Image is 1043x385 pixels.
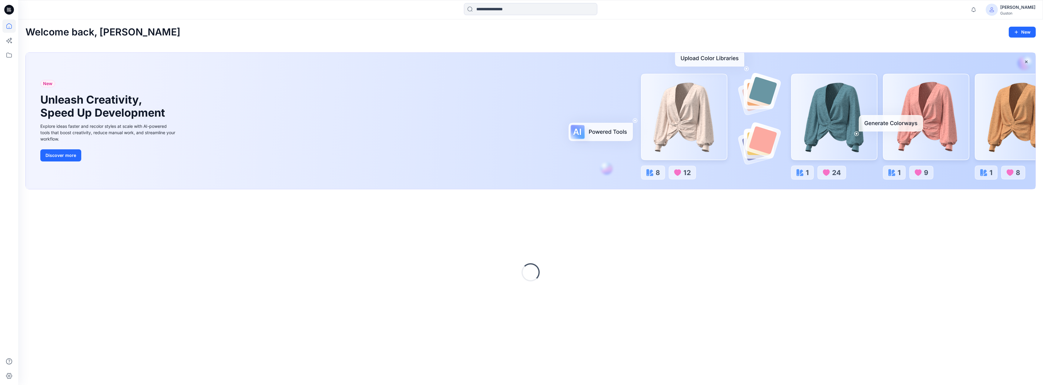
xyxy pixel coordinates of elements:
div: Explore ideas faster and recolor styles at scale with AI-powered tools that boost creativity, red... [40,123,177,142]
a: Discover more [40,149,177,161]
button: New [1009,27,1036,38]
span: New [43,80,52,87]
svg: avatar [989,7,994,12]
div: Guston [1000,11,1035,15]
div: [PERSON_NAME] [1000,4,1035,11]
h2: Welcome back, [PERSON_NAME] [25,27,180,38]
h1: Unleash Creativity, Speed Up Development [40,93,168,119]
button: Discover more [40,149,81,161]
